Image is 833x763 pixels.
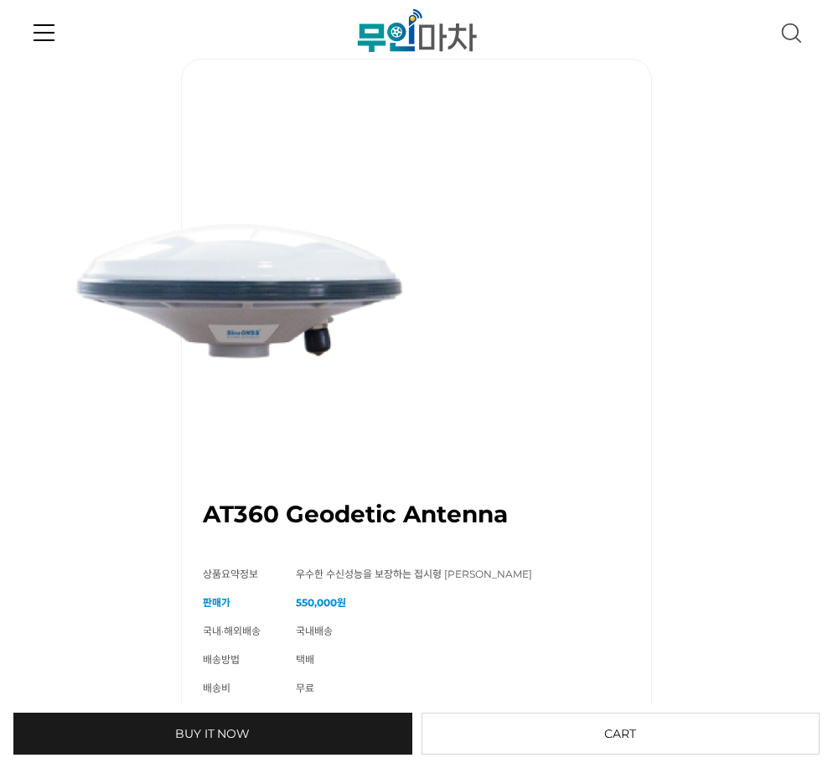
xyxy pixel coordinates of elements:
[203,500,508,528] h1: AT360 Geodetic Antenna
[59,84,419,453] img: AT360 Geodetic Antenna
[203,625,261,637] span: 국내·해외배송
[296,682,314,694] span: 무료
[296,653,314,666] span: 택배
[203,596,230,609] span: 판매가
[422,713,820,755] button: CART
[13,713,412,755] a: BUY IT NOW
[203,653,240,666] span: 배송방법
[175,713,250,755] span: BUY IT NOW
[296,596,346,609] strong: 550,000원
[203,682,230,694] span: 배송비
[296,568,532,580] span: 우수한 수신성능을 보장하는 접시형 [PERSON_NAME]
[203,568,258,580] span: 상품요약정보
[296,625,333,637] span: 국내배송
